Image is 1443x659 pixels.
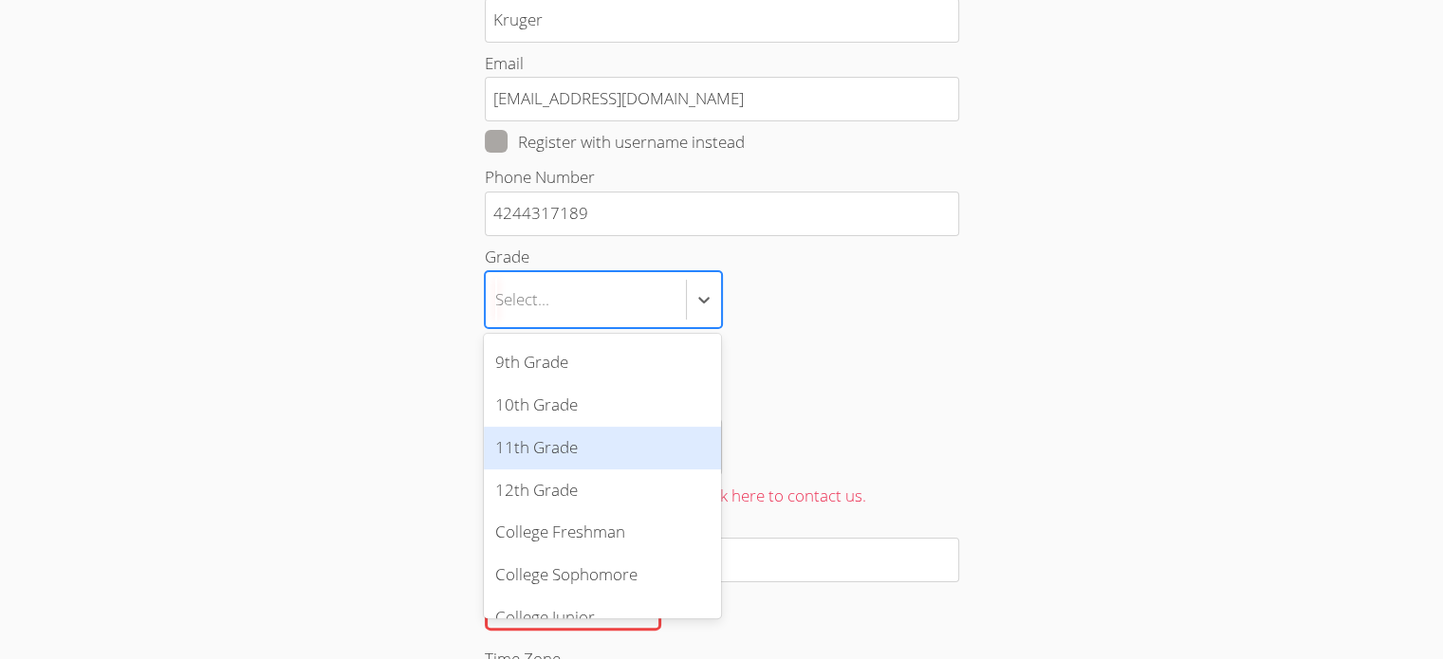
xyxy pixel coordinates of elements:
[485,192,959,236] input: Phone Number
[484,469,721,512] div: 12th Grade
[485,166,595,188] span: Phone Number
[484,596,721,639] div: College Junior
[485,52,524,74] span: Email
[485,130,745,155] label: Register with username instead
[485,246,529,267] span: Grade
[484,341,721,384] div: 9th Grade
[484,384,721,427] div: 10th Grade
[484,511,721,554] div: College Freshman
[485,538,959,582] input: SchoolPlease select a school
[484,554,721,596] div: College Sophomore
[484,427,721,469] div: 11th Grade
[495,285,549,313] div: Select...
[485,77,959,121] input: Email
[495,278,497,321] input: GradeSelect...Please select a grade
